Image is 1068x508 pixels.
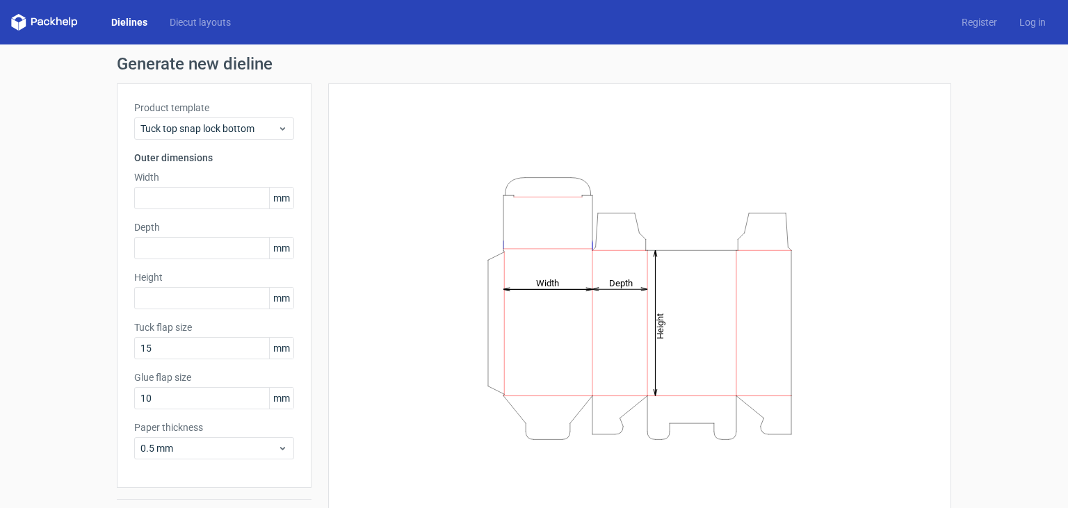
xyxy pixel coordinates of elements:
[269,188,293,208] span: mm
[536,277,559,288] tspan: Width
[269,388,293,409] span: mm
[134,151,294,165] h3: Outer dimensions
[134,101,294,115] label: Product template
[134,370,294,384] label: Glue flap size
[100,15,159,29] a: Dielines
[1008,15,1057,29] a: Log in
[117,56,951,72] h1: Generate new dieline
[269,288,293,309] span: mm
[134,220,294,234] label: Depth
[134,320,294,334] label: Tuck flap size
[950,15,1008,29] a: Register
[134,270,294,284] label: Height
[140,122,277,136] span: Tuck top snap lock bottom
[134,420,294,434] label: Paper thickness
[269,238,293,259] span: mm
[140,441,277,455] span: 0.5 mm
[159,15,242,29] a: Diecut layouts
[134,170,294,184] label: Width
[269,338,293,359] span: mm
[609,277,633,288] tspan: Depth
[655,313,665,338] tspan: Height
